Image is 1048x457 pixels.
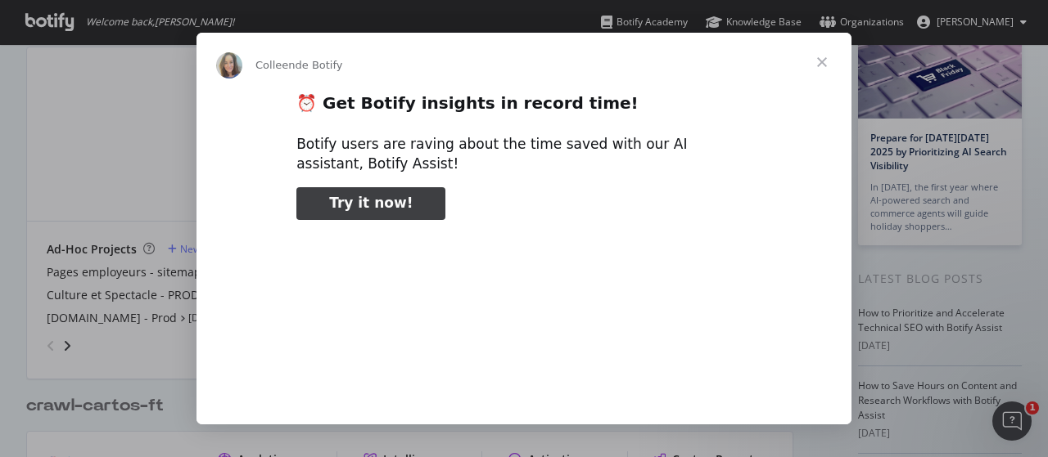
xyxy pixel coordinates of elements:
[793,33,851,92] span: Fermer
[216,52,242,78] img: Profile image for Colleen
[329,195,413,211] span: Try it now!
[255,59,296,71] span: Colleen
[296,135,752,174] div: Botify users are raving about the time saved with our AI assistant, Botify Assist!
[296,59,343,71] span: de Botify
[296,92,752,123] h2: ⏰ Get Botify insights in record time!
[296,187,445,220] a: Try it now!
